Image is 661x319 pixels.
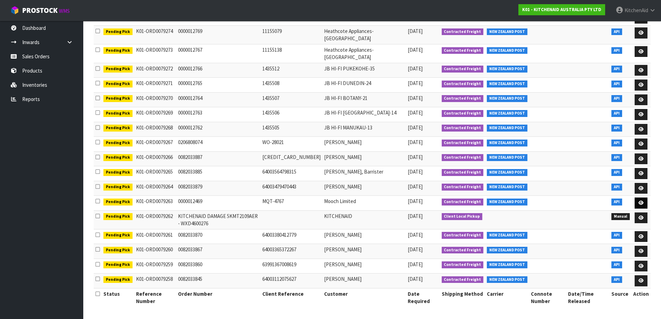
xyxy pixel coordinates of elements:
span: [DATE] [408,183,423,190]
span: Pending Pick [103,28,133,35]
span: Contracted Freight [442,247,484,254]
span: API [611,184,622,191]
td: 1435505 [261,122,322,137]
span: ProStock [22,6,58,15]
span: Contracted Freight [442,169,484,176]
span: NEW ZEALAND POST [487,81,527,87]
span: Contracted Freight [442,81,484,87]
td: 1435507 [261,92,322,107]
td: 1435508 [261,78,322,93]
td: K01-ORD0079270 [134,92,177,107]
th: Source [610,288,632,307]
span: API [611,28,622,35]
span: Contracted Freight [442,125,484,132]
td: K01-ORD0079259 [134,259,177,274]
td: KITCHENAID DAMAGE 5KMT2109AER - WXD4600276 [176,210,261,229]
span: Pending Pick [103,95,133,102]
span: KitchenAid [625,7,648,14]
td: K01-ORD0079263 [134,196,177,211]
td: 0206808074 [176,137,261,152]
td: K01-ORD0079262 [134,210,177,229]
td: 0000012769 [176,26,261,44]
td: [PERSON_NAME] [322,181,406,196]
span: NEW ZEALAND POST [487,66,527,73]
td: KITCHENAID [322,210,406,229]
span: Contracted Freight [442,232,484,239]
span: NEW ZEALAND POST [487,169,527,176]
span: [DATE] [408,198,423,204]
td: K01-ORD0079272 [134,63,177,78]
td: JB HI-FI PUKEKOHE-35 [322,63,406,78]
span: API [611,95,622,102]
span: Contracted Freight [442,276,484,283]
span: NEW ZEALAND POST [487,154,527,161]
span: [DATE] [408,246,423,253]
span: [DATE] [408,139,423,145]
td: Mooch Limited [322,196,406,211]
td: K01-ORD0079261 [134,229,177,244]
td: 11155138 [261,44,322,63]
td: 0082033885 [176,166,261,181]
th: Carrier [485,288,529,307]
th: Reference Number [134,288,177,307]
td: 11155079 [261,26,322,44]
span: Pending Pick [103,110,133,117]
td: 1435512 [261,63,322,78]
td: 0000012767 [176,44,261,63]
td: K01-ORD0079264 [134,181,177,196]
td: K01-ORD0079267 [134,137,177,152]
span: Pending Pick [103,154,133,161]
td: [PERSON_NAME] [322,229,406,244]
span: Pending Pick [103,199,133,205]
span: API [611,47,622,54]
td: 0082033860 [176,259,261,274]
span: [DATE] [408,276,423,282]
span: NEW ZEALAND POST [487,125,527,132]
span: Pending Pick [103,66,133,73]
span: [DATE] [408,65,423,72]
td: MQT-4767 [261,196,322,211]
span: [DATE] [408,95,423,101]
td: 0082033879 [176,181,261,196]
td: K01-ORD0079269 [134,107,177,122]
span: [DATE] [408,47,423,53]
td: 0000012764 [176,92,261,107]
span: Pending Pick [103,81,133,87]
td: K01-ORD0079268 [134,122,177,137]
span: Contracted Freight [442,47,484,54]
span: NEW ZEALAND POST [487,232,527,239]
span: API [611,154,622,161]
span: Pending Pick [103,184,133,191]
span: Pending Pick [103,247,133,254]
td: [PERSON_NAME] [322,137,406,152]
span: NEW ZEALAND POST [487,110,527,117]
span: API [611,199,622,205]
span: [DATE] [408,154,423,160]
span: NEW ZEALAND POST [487,47,527,54]
td: [PERSON_NAME] [322,244,406,259]
span: API [611,125,622,132]
td: 0082033870 [176,229,261,244]
span: NEW ZEALAND POST [487,247,527,254]
span: NEW ZEALAND POST [487,184,527,191]
td: K01-ORD0079265 [134,166,177,181]
span: API [611,110,622,117]
span: API [611,247,622,254]
td: K01-ORD0079274 [134,26,177,44]
span: NEW ZEALAND POST [487,28,527,35]
span: Contracted Freight [442,199,484,205]
small: WMS [59,8,70,14]
span: API [611,66,622,73]
span: API [611,81,622,87]
span: Pending Pick [103,232,133,239]
strong: K01 - KITCHENAID AUSTRALIA PTY LTD [522,7,601,12]
td: Heathcote Appliances-[GEOGRAPHIC_DATA] [322,26,406,44]
td: K01-ORD0079271 [134,78,177,93]
span: API [611,140,622,146]
td: 64003380412779 [261,229,322,244]
span: [DATE] [408,232,423,238]
span: API [611,232,622,239]
td: 0000012765 [176,78,261,93]
th: Status [102,288,134,307]
th: Connote Number [529,288,566,307]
